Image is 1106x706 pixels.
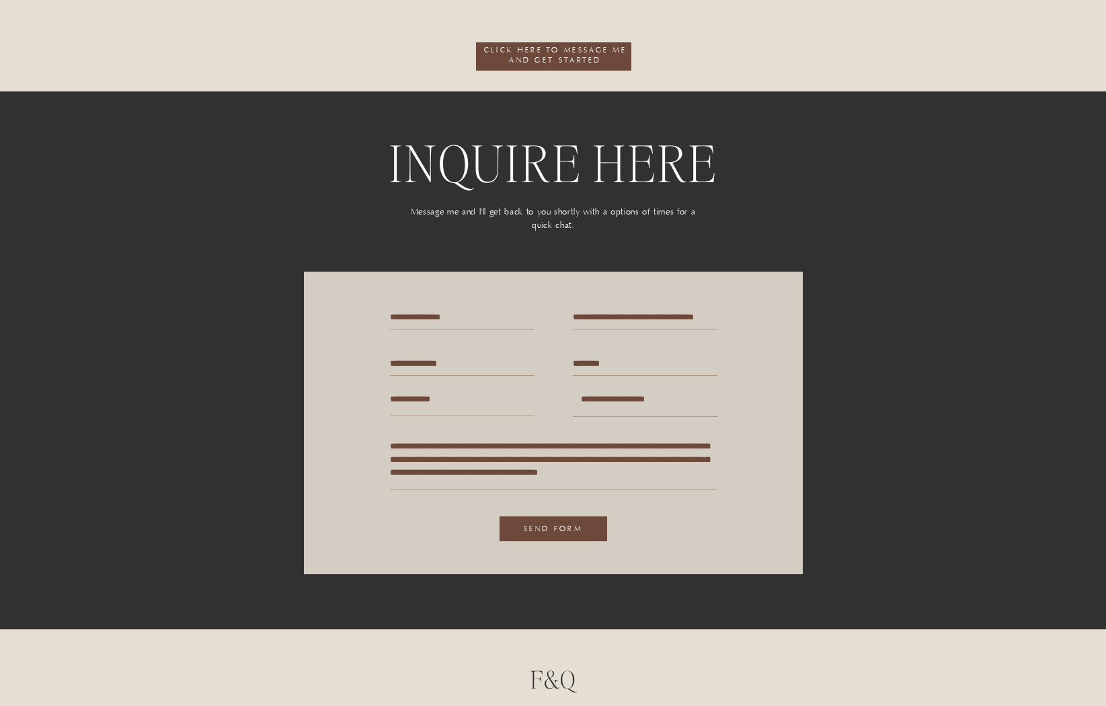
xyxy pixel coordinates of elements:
p: Message me and I'll get back to you shortly with a options of times for a quick chat. [402,206,705,266]
h2: F&Q [443,665,664,700]
a: click here to message me and get started [480,46,631,67]
h2: Inquire here [182,137,925,199]
a: Send form [522,524,585,534]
